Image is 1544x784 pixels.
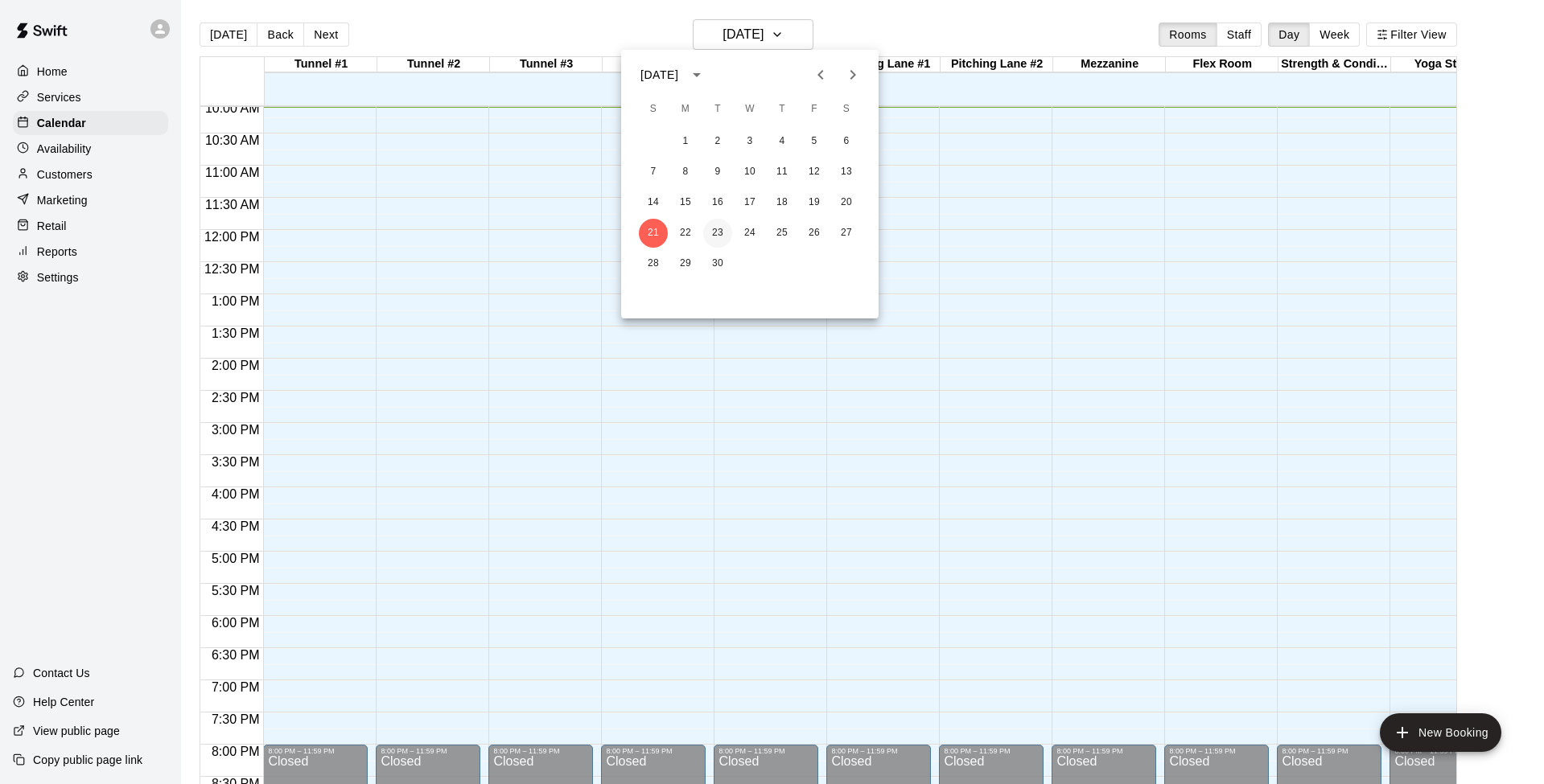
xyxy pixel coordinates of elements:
[832,219,861,248] button: 27
[671,188,700,217] button: 15
[703,93,732,125] span: Tuesday
[671,93,700,125] span: Monday
[639,158,668,187] button: 7
[837,59,869,91] button: Next month
[832,158,861,187] button: 13
[800,158,829,187] button: 12
[640,67,678,84] div: [DATE]
[703,188,732,217] button: 16
[671,158,700,187] button: 8
[735,93,764,125] span: Wednesday
[671,249,700,278] button: 29
[768,219,797,248] button: 25
[703,219,732,248] button: 23
[800,188,829,217] button: 19
[800,93,829,125] span: Friday
[768,158,797,187] button: 11
[735,127,764,156] button: 3
[800,219,829,248] button: 26
[703,127,732,156] button: 2
[768,127,797,156] button: 4
[832,93,861,125] span: Saturday
[735,158,764,187] button: 10
[800,127,829,156] button: 5
[703,249,732,278] button: 30
[639,219,668,248] button: 21
[832,127,861,156] button: 6
[768,93,797,125] span: Thursday
[671,127,700,156] button: 1
[639,93,668,125] span: Sunday
[703,158,732,187] button: 9
[735,188,764,217] button: 17
[768,188,797,217] button: 18
[671,219,700,248] button: 22
[683,61,710,88] button: calendar view is open, switch to year view
[735,219,764,248] button: 24
[639,188,668,217] button: 14
[639,249,668,278] button: 28
[805,59,837,91] button: Previous month
[832,188,861,217] button: 20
